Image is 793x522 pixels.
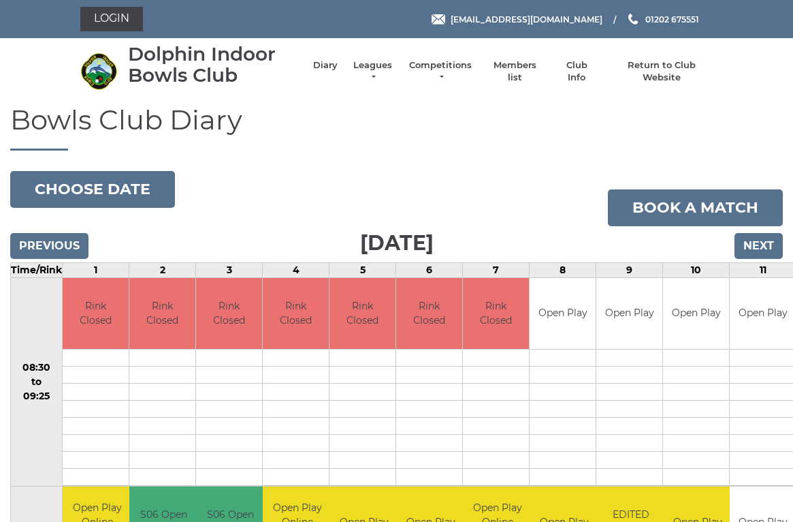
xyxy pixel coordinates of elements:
a: Diary [313,59,338,72]
input: Previous [10,233,88,259]
td: Rink Closed [129,278,195,350]
h1: Bowls Club Diary [10,105,783,151]
img: Phone us [628,14,638,25]
td: 4 [263,262,329,277]
input: Next [734,233,783,259]
a: Return to Club Website [610,59,713,84]
a: Phone us 01202 675551 [626,13,699,26]
img: Dolphin Indoor Bowls Club [80,52,118,90]
td: 9 [596,262,663,277]
td: Open Play [530,278,596,350]
span: 01202 675551 [645,14,699,24]
div: Dolphin Indoor Bowls Club [128,44,300,86]
button: Choose date [10,171,175,208]
td: 7 [463,262,530,277]
a: Book a match [608,189,783,226]
a: Email [EMAIL_ADDRESS][DOMAIN_NAME] [432,13,602,26]
td: Time/Rink [11,262,63,277]
td: Rink Closed [63,278,129,350]
td: 2 [129,262,196,277]
td: Rink Closed [263,278,329,350]
td: Rink Closed [396,278,462,350]
td: 6 [396,262,463,277]
td: 3 [196,262,263,277]
td: 8 [530,262,596,277]
td: 08:30 to 09:25 [11,277,63,487]
span: [EMAIL_ADDRESS][DOMAIN_NAME] [451,14,602,24]
a: Members list [487,59,543,84]
a: Login [80,7,143,31]
a: Leagues [351,59,394,84]
td: Open Play [663,278,729,350]
td: Rink Closed [196,278,262,350]
td: 5 [329,262,396,277]
a: Competitions [408,59,473,84]
td: Open Play [596,278,662,350]
td: 1 [63,262,129,277]
td: 10 [663,262,730,277]
td: Rink Closed [463,278,529,350]
img: Email [432,14,445,25]
td: Rink Closed [329,278,395,350]
a: Club Info [557,59,596,84]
